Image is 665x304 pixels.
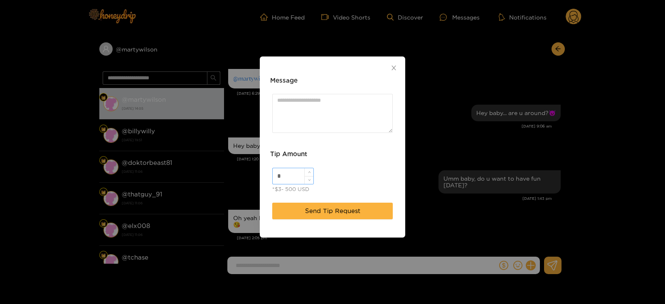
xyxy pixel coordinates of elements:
span: up [307,170,312,175]
span: close [391,65,397,71]
button: Close [382,56,405,80]
span: Send Tip Request [305,206,360,216]
span: Increase Value [305,168,313,176]
span: down [307,178,312,183]
div: *$3- 500 USD [272,185,309,193]
h3: Tip Amount [270,149,307,159]
h3: Message [270,76,298,86]
span: Decrease Value [305,176,313,184]
button: Send Tip Request [272,203,393,219]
